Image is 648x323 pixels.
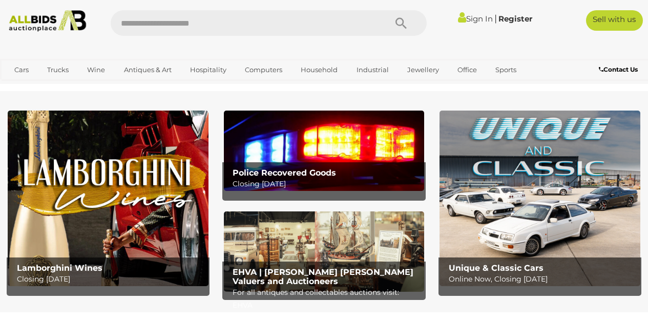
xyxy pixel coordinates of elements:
[8,111,208,286] a: Lamborghini Wines Lamborghini Wines Closing [DATE]
[8,61,35,78] a: Cars
[375,10,427,36] button: Search
[117,61,178,78] a: Antiques & Art
[449,273,636,286] p: Online Now, Closing [DATE]
[5,10,90,32] img: Allbids.com.au
[294,61,344,78] a: Household
[8,111,208,286] img: Lamborghini Wines
[458,14,493,24] a: Sign In
[350,61,395,78] a: Industrial
[498,14,532,24] a: Register
[233,168,336,178] b: Police Recovered Goods
[586,10,643,31] a: Sell with us
[17,273,204,286] p: Closing [DATE]
[449,263,544,273] b: Unique & Classic Cars
[440,111,640,286] a: Unique & Classic Cars Unique & Classic Cars Online Now, Closing [DATE]
[224,111,425,191] a: Police Recovered Goods Police Recovered Goods Closing [DATE]
[8,78,94,95] a: [GEOGRAPHIC_DATA]
[599,64,640,75] a: Contact Us
[494,13,497,24] span: |
[80,61,112,78] a: Wine
[224,211,425,292] a: EHVA | Evans Hastings Valuers and Auctioneers EHVA | [PERSON_NAME] [PERSON_NAME] Valuers and Auct...
[440,111,640,286] img: Unique & Classic Cars
[233,267,413,286] b: EHVA | [PERSON_NAME] [PERSON_NAME] Valuers and Auctioneers
[599,66,638,73] b: Contact Us
[451,61,484,78] a: Office
[17,263,102,273] b: Lamborghini Wines
[40,61,75,78] a: Trucks
[183,61,233,78] a: Hospitality
[224,111,425,191] img: Police Recovered Goods
[489,61,523,78] a: Sports
[401,61,446,78] a: Jewellery
[233,178,420,190] p: Closing [DATE]
[238,61,289,78] a: Computers
[224,211,425,292] img: EHVA | Evans Hastings Valuers and Auctioneers
[233,286,420,312] p: For all antiques and collectables auctions visit: EHVA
